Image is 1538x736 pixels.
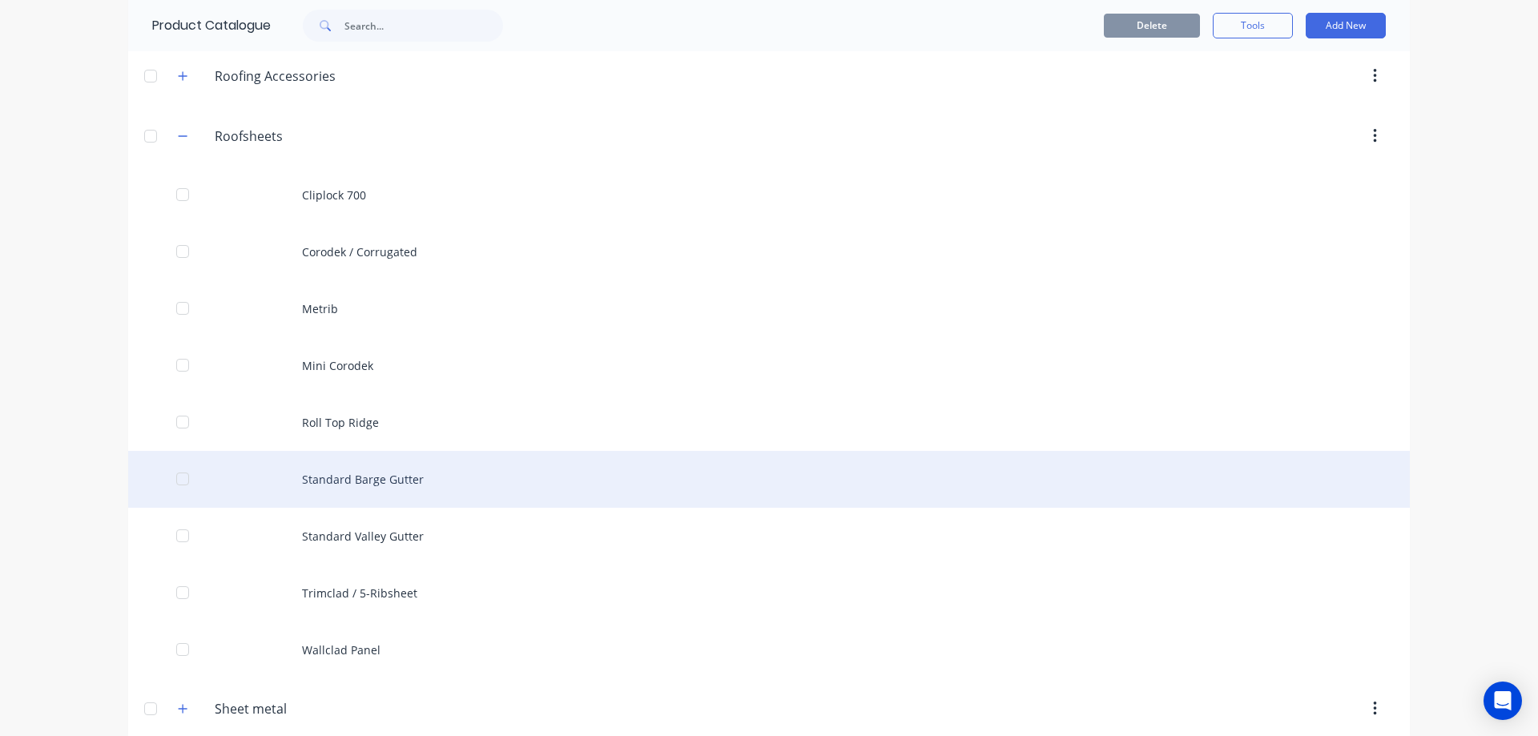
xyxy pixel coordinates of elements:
div: Cliplock 700 [128,167,1410,223]
button: Delete [1104,14,1200,38]
input: Enter category name [215,699,405,718]
input: Search... [344,10,503,42]
div: Standard Barge Gutter [128,451,1410,508]
input: Enter category name [215,66,405,86]
button: Add New [1306,13,1386,38]
div: Wallclad Panel [128,621,1410,678]
div: Metrib [128,280,1410,337]
div: Corodek / Corrugated [128,223,1410,280]
div: Mini Corodek [128,337,1410,394]
div: Roll Top Ridge [128,394,1410,451]
div: Trimclad / 5-Ribsheet [128,565,1410,621]
button: Tools [1213,13,1293,38]
div: Open Intercom Messenger [1484,682,1522,720]
div: Standard Valley Gutter [128,508,1410,565]
input: Enter category name [215,127,405,146]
